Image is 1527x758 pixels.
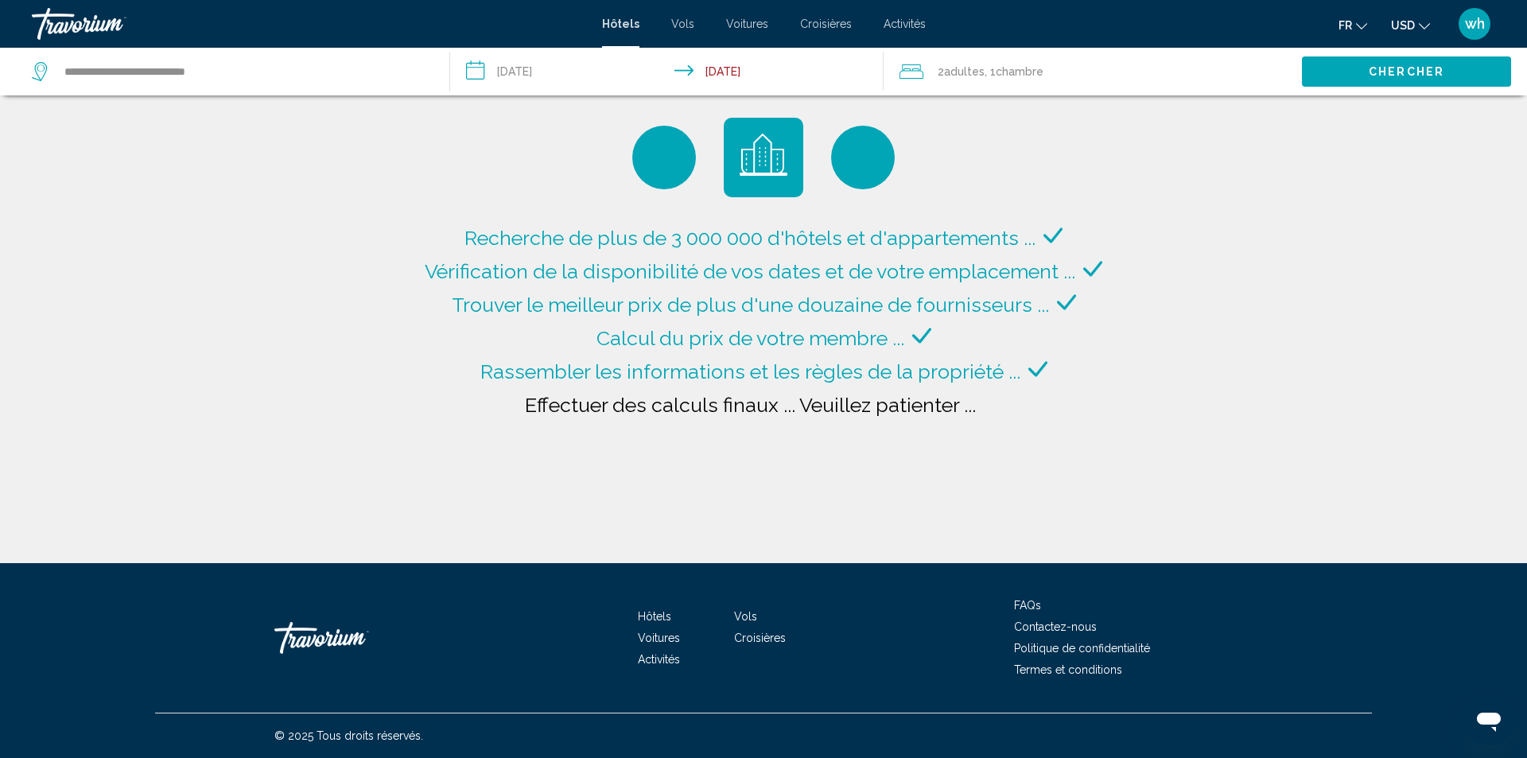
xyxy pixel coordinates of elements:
[638,632,680,644] a: Voitures
[638,610,671,623] a: Hôtels
[464,226,1035,250] span: Recherche de plus de 3 000 000 d'hôtels et d'appartements ...
[1391,19,1415,32] span: USD
[996,65,1043,78] span: Chambre
[1339,14,1367,37] button: Change language
[944,65,985,78] span: Adultes
[1369,66,1444,79] span: Chercher
[425,259,1075,283] span: Vérification de la disponibilité de vos dates et de votre emplacement ...
[274,729,423,742] span: © 2025 Tous droits réservés.
[1014,599,1041,612] a: FAQs
[32,8,586,40] a: Travorium
[726,17,768,30] a: Voitures
[452,293,1049,317] span: Trouver le meilleur prix de plus d'une douzaine de fournisseurs ...
[884,48,1302,95] button: Travelers: 2 adults, 0 children
[1014,620,1097,633] a: Contactez-nous
[1463,694,1514,745] iframe: Bouton de lancement de la fenêtre de messagerie
[800,17,852,30] a: Croisières
[1465,16,1485,32] span: wh
[1339,19,1352,32] span: fr
[884,17,926,30] a: Activités
[671,17,694,30] a: Vols
[602,17,639,30] a: Hôtels
[596,326,904,350] span: Calcul du prix de votre membre ...
[938,60,985,83] span: 2
[480,360,1020,383] span: Rassembler les informations et les règles de la propriété ...
[1454,7,1495,41] button: User Menu
[1391,14,1430,37] button: Change currency
[450,48,884,95] button: Check-in date: Aug 28, 2025 Check-out date: Aug 30, 2025
[1302,56,1511,86] button: Chercher
[985,60,1043,83] span: , 1
[638,653,680,666] a: Activités
[1014,642,1150,655] a: Politique de confidentialité
[1014,663,1122,676] a: Termes et conditions
[734,632,786,644] a: Croisières
[525,393,976,417] span: Effectuer des calculs finaux ... Veuillez patienter ...
[274,614,433,662] a: Travorium
[734,610,757,623] a: Vols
